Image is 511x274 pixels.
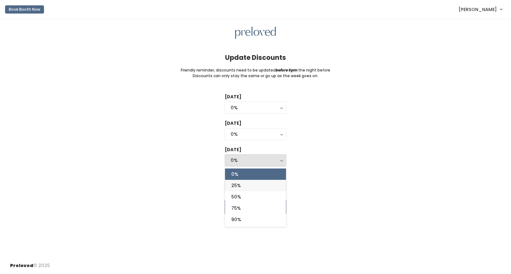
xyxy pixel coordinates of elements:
span: 90% [231,216,241,223]
button: 0% [225,128,286,140]
label: [DATE] [225,146,241,153]
span: 25% [231,182,241,189]
i: before 6pm [276,67,298,73]
div: 0% [231,157,280,164]
label: [DATE] [225,120,241,127]
span: 75% [231,205,241,212]
label: [DATE] [225,94,241,100]
div: © 2025 [10,257,50,269]
img: preloved logo [235,27,276,39]
span: [PERSON_NAME] [459,6,497,13]
small: Friendly reminder, discounts need to be updated the night before [181,67,330,73]
a: Book Booth Now [5,3,44,16]
button: 0% [225,102,286,114]
h4: Update Discounts [225,54,286,61]
span: 0% [231,171,238,178]
div: 0% [231,131,280,138]
div: 0% [231,104,280,111]
a: [PERSON_NAME] [452,3,508,16]
button: 0% [225,154,286,166]
span: Preloved [10,262,33,269]
span: 50% [231,193,241,200]
button: Book Booth Now [5,5,44,14]
small: Discounts can only stay the same or go up as the week goes on. [193,73,318,79]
